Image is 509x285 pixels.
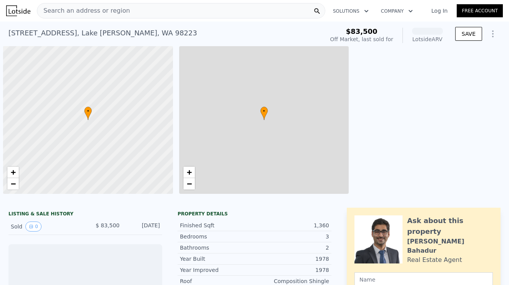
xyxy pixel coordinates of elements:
div: 1,360 [254,222,329,229]
button: View historical data [25,222,42,232]
a: Log In [422,7,457,15]
button: SAVE [455,27,482,41]
button: Company [375,4,419,18]
span: − [11,179,16,188]
div: 1978 [254,266,329,274]
div: • [260,107,268,120]
div: Composition Shingle [254,277,329,285]
span: $ 83,500 [96,222,120,228]
button: Show Options [485,26,501,42]
div: [STREET_ADDRESS] , Lake [PERSON_NAME] , WA 98223 [8,28,197,38]
div: • [84,107,92,120]
span: Search an address or region [37,6,130,15]
div: Year Improved [180,266,254,274]
div: Year Built [180,255,254,263]
a: Free Account [457,4,503,17]
div: Bathrooms [180,244,254,252]
div: Off Market, last sold for [330,35,393,43]
span: • [260,108,268,115]
span: • [84,108,92,115]
img: Lotside [6,5,30,16]
a: Zoom out [7,178,19,190]
div: Ask about this property [407,215,493,237]
div: 1978 [254,255,329,263]
div: LISTING & SALE HISTORY [8,211,162,218]
span: − [186,179,191,188]
div: Sold [11,222,79,232]
div: Property details [178,211,331,217]
div: 3 [254,233,329,240]
span: + [11,167,16,177]
div: 2 [254,244,329,252]
div: Bedrooms [180,233,254,240]
a: Zoom out [183,178,195,190]
div: Real Estate Agent [407,255,462,265]
div: [PERSON_NAME] Bahadur [407,237,493,255]
a: Zoom in [183,167,195,178]
span: $83,500 [346,27,378,35]
a: Zoom in [7,167,19,178]
button: Solutions [327,4,375,18]
div: Finished Sqft [180,222,254,229]
span: + [186,167,191,177]
div: Roof [180,277,254,285]
div: Lotside ARV [412,35,443,43]
div: [DATE] [126,222,160,232]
